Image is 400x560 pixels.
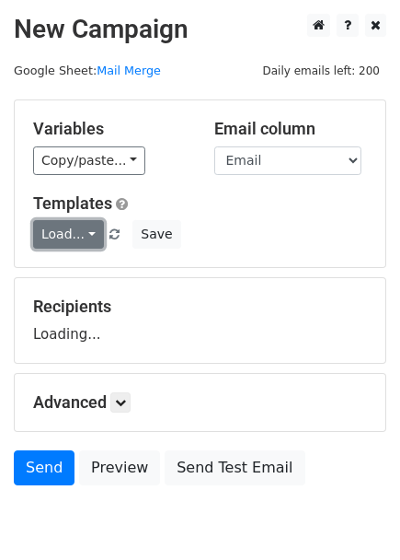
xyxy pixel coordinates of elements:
[214,119,368,139] h5: Email column
[33,392,367,413] h5: Advanced
[256,64,386,77] a: Daily emails left: 200
[14,14,386,45] h2: New Campaign
[97,64,161,77] a: Mail Merge
[256,61,386,81] span: Daily emails left: 200
[33,193,112,213] a: Templates
[14,450,74,485] a: Send
[79,450,160,485] a: Preview
[33,297,367,317] h5: Recipients
[33,220,104,249] a: Load...
[308,472,400,560] iframe: Chat Widget
[33,297,367,344] div: Loading...
[132,220,180,249] button: Save
[33,119,187,139] h5: Variables
[14,64,161,77] small: Google Sheet:
[33,146,145,175] a: Copy/paste...
[165,450,304,485] a: Send Test Email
